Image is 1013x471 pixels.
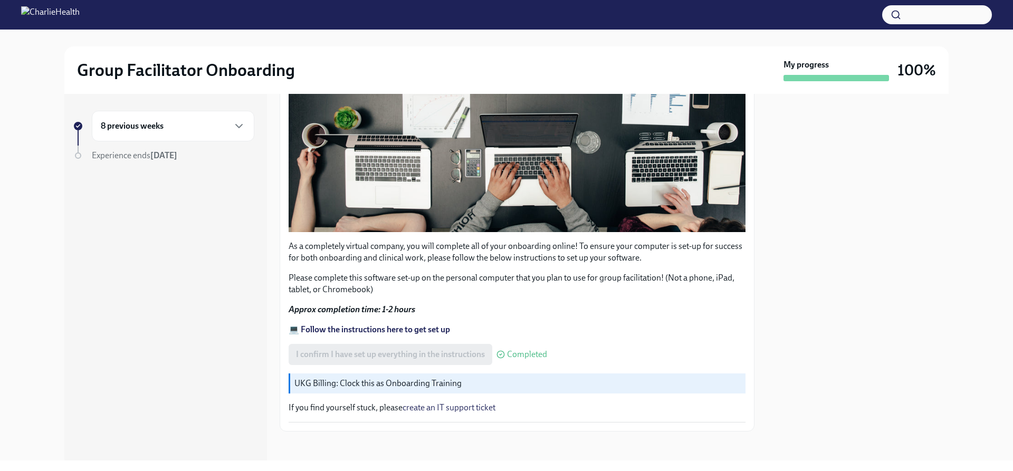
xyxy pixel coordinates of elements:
[897,61,936,80] h3: 100%
[92,150,177,160] span: Experience ends
[783,59,829,71] strong: My progress
[403,402,495,412] a: create an IT support ticket
[77,60,295,81] h2: Group Facilitator Onboarding
[507,350,547,359] span: Completed
[150,150,177,160] strong: [DATE]
[101,120,164,132] h6: 8 previous weeks
[294,378,741,389] p: UKG Billing: Clock this as Onboarding Training
[289,402,746,414] p: If you find yourself stuck, please
[92,111,254,141] div: 8 previous weeks
[289,324,450,334] a: 💻 Follow the instructions here to get set up
[289,304,415,314] strong: Approx completion time: 1-2 hours
[289,272,746,295] p: Please complete this software set-up on the personal computer that you plan to use for group faci...
[21,6,80,23] img: CharlieHealth
[289,241,746,264] p: As a completely virtual company, you will complete all of your onboarding online! To ensure your ...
